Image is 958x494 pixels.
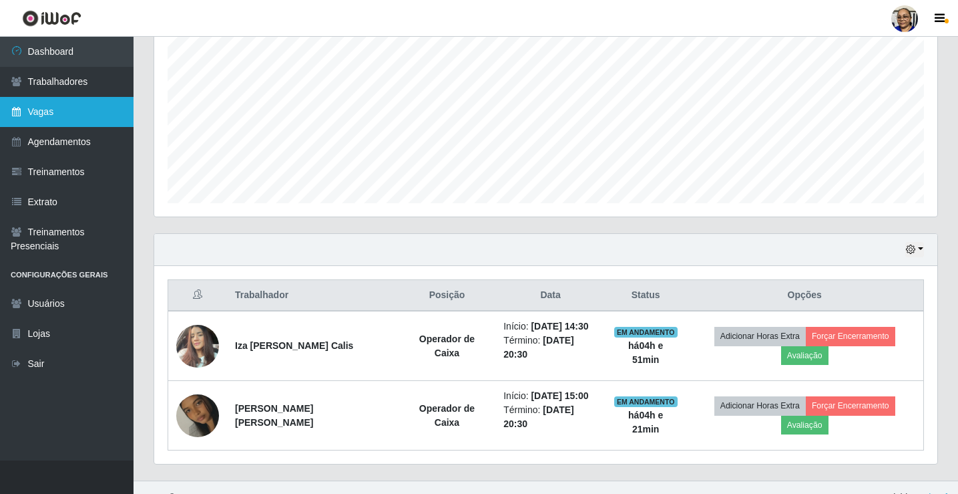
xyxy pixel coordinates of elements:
th: Status [606,280,686,312]
strong: [PERSON_NAME] [PERSON_NAME] [235,403,313,428]
button: Adicionar Horas Extra [714,327,806,346]
li: Início: [503,320,597,334]
time: [DATE] 15:00 [531,390,588,401]
img: 1754675382047.jpeg [176,318,219,374]
time: [DATE] 14:30 [531,321,588,332]
th: Data [495,280,606,312]
span: EM ANDAMENTO [614,327,678,338]
strong: há 04 h e 51 min [628,340,663,365]
li: Término: [503,334,597,362]
button: Forçar Encerramento [806,327,895,346]
img: 1734698192432.jpeg [176,378,219,454]
img: CoreUI Logo [22,10,81,27]
th: Trabalhador [227,280,399,312]
th: Posição [399,280,495,312]
span: EM ANDAMENTO [614,396,678,407]
li: Término: [503,403,597,431]
th: Opções [686,280,923,312]
button: Forçar Encerramento [806,396,895,415]
strong: Operador de Caixa [419,334,475,358]
button: Avaliação [781,416,828,435]
button: Adicionar Horas Extra [714,396,806,415]
strong: há 04 h e 21 min [628,410,663,435]
strong: Iza [PERSON_NAME] Calis [235,340,353,351]
li: Início: [503,389,597,403]
button: Avaliação [781,346,828,365]
strong: Operador de Caixa [419,403,475,428]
